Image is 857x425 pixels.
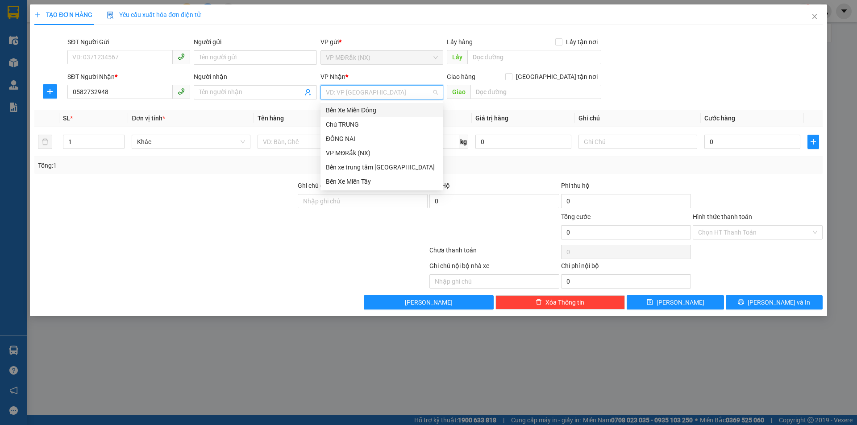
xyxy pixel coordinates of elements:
input: Nhập ghi chú [429,274,559,289]
span: Yêu cầu xuất hóa đơn điện tử [107,11,201,18]
div: Bến xe trung tâm [GEOGRAPHIC_DATA] [326,162,438,172]
span: delete [536,299,542,306]
th: Ghi chú [575,110,701,127]
span: TẠO ĐƠN HÀNG [34,11,92,18]
button: [PERSON_NAME] [364,295,494,309]
span: Lấy tận nơi [562,37,601,47]
div: Chú TRUNG [320,117,443,132]
div: Tổng: 1 [38,161,331,170]
span: VP MĐRắk (NX) [326,51,438,64]
span: [PERSON_NAME] [405,297,453,307]
div: VP gửi [320,37,443,47]
span: plus [808,138,819,145]
div: SĐT Người Gửi [67,37,190,47]
input: VD: Bàn, Ghế [258,135,376,149]
input: 0 [475,135,571,149]
div: Chi phí nội bộ [561,261,691,274]
div: Bến Xe Miền Đông [320,103,443,117]
div: Ghi chú nội bộ nhà xe [429,261,559,274]
span: Khác [137,135,245,149]
div: Bến Xe Miền Tây [326,177,438,186]
span: Cước hàng [704,115,735,122]
button: save[PERSON_NAME] [627,295,724,309]
label: Ghi chú đơn hàng [298,182,347,189]
div: Phí thu hộ [561,181,691,194]
div: Chưa thanh toán [428,245,560,261]
span: Tên hàng [258,115,284,122]
div: Chú TRUNG [326,120,438,129]
input: Dọc đường [467,50,601,64]
div: Người gửi [194,37,316,47]
div: VP MĐRắk (NX) [326,148,438,158]
span: Tổng cước [561,213,591,220]
span: phone [178,53,185,60]
div: ĐỒNG NAI [326,134,438,144]
div: Bến Xe Miền Đông [326,105,438,115]
span: plus [34,12,41,18]
input: Dọc đường [470,85,601,99]
button: delete [38,135,52,149]
span: [PERSON_NAME] [657,297,704,307]
span: Lấy [447,50,467,64]
span: VP Nhận [320,73,345,80]
button: Close [802,4,827,29]
span: Lấy hàng [447,38,473,45]
span: Giao hàng [447,73,475,80]
span: close [811,13,818,20]
span: save [647,299,653,306]
span: user-add [304,89,312,96]
span: [PERSON_NAME] và In [748,297,810,307]
span: plus [43,88,57,95]
div: ĐỒNG NAI [320,132,443,146]
input: Ghi chú đơn hàng [298,194,428,208]
button: deleteXóa Thông tin [495,295,625,309]
input: Ghi Chú [578,135,697,149]
button: plus [807,135,819,149]
span: Xóa Thông tin [545,297,584,307]
img: icon [107,12,114,19]
span: Giá trị hàng [475,115,508,122]
span: kg [459,135,468,149]
button: printer[PERSON_NAME] và In [726,295,823,309]
div: VP MĐRắk (NX) [320,146,443,160]
span: printer [738,299,744,306]
label: Hình thức thanh toán [693,213,752,220]
span: SL [63,115,70,122]
div: SĐT Người Nhận [67,72,190,82]
span: [GEOGRAPHIC_DATA] tận nơi [512,72,601,82]
span: phone [178,88,185,95]
span: Thu Hộ [429,182,450,189]
div: Bến Xe Miền Tây [320,174,443,189]
button: plus [43,84,57,99]
span: Đơn vị tính [132,115,165,122]
div: Bến xe trung tâm Đà Nẵng [320,160,443,174]
div: Người nhận [194,72,316,82]
span: Giao [447,85,470,99]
